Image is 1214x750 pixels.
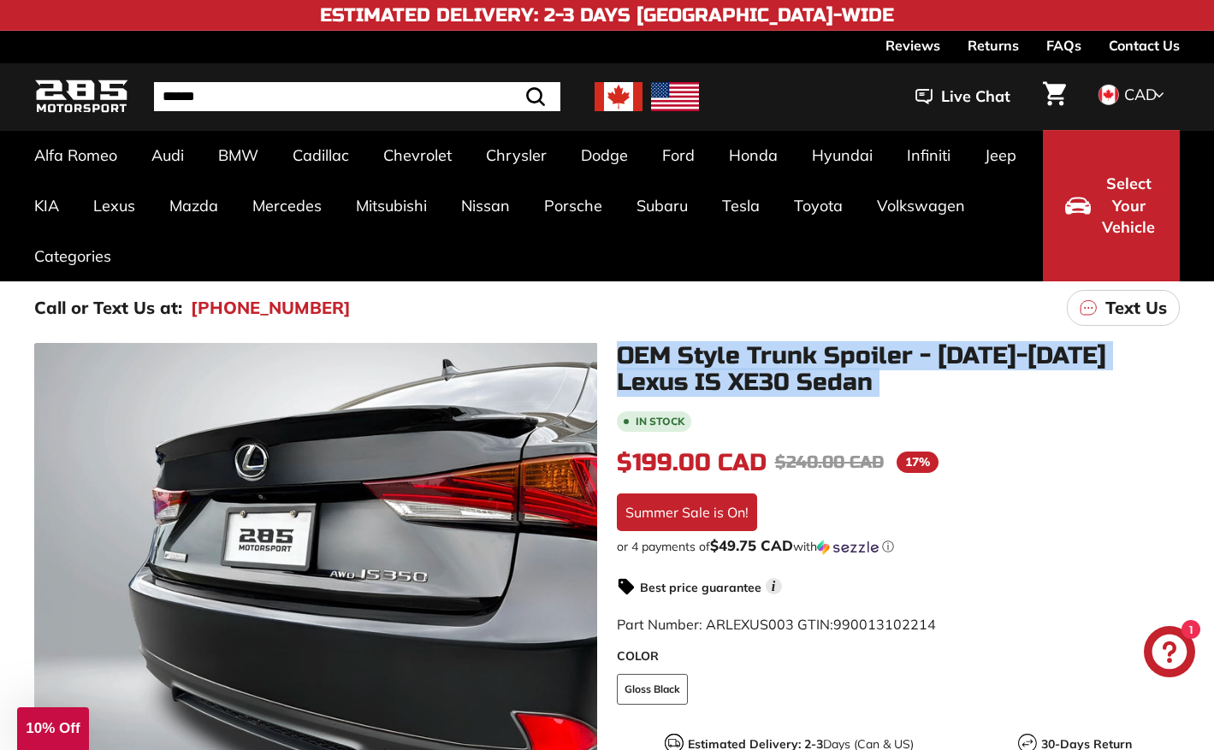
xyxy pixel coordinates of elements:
[1043,130,1180,281] button: Select Your Vehicle
[1105,295,1167,321] p: Text Us
[275,130,366,180] a: Cadillac
[817,540,879,555] img: Sezzle
[1139,626,1200,682] inbox-online-store-chat: Shopify online store chat
[17,180,76,231] a: KIA
[941,86,1010,108] span: Live Chat
[897,452,939,473] span: 17%
[617,493,757,531] div: Summer Sale is On!
[617,616,936,633] span: Part Number: ARLEXUS003 GTIN:
[893,75,1033,118] button: Live Chat
[710,536,793,554] span: $49.75 CAD
[617,538,1181,555] div: or 4 payments of with
[469,130,564,180] a: Chrysler
[152,180,235,231] a: Mazda
[890,130,968,180] a: Infiniti
[775,452,884,473] span: $240.00 CAD
[527,180,619,231] a: Porsche
[17,231,128,281] a: Categories
[1099,173,1158,239] span: Select Your Vehicle
[17,707,89,750] div: 10% Off
[366,130,469,180] a: Chevrolet
[777,180,860,231] a: Toyota
[235,180,339,231] a: Mercedes
[617,647,1181,665] label: COLOR
[34,77,128,117] img: Logo_285_Motorsport_areodynamics_components
[339,180,444,231] a: Mitsubishi
[766,578,782,594] span: i
[34,295,182,321] p: Call or Text Us at:
[1124,85,1157,104] span: CAD
[1067,290,1180,326] a: Text Us
[154,82,560,111] input: Search
[619,180,705,231] a: Subaru
[1046,31,1081,60] a: FAQs
[564,130,645,180] a: Dodge
[1109,31,1180,60] a: Contact Us
[833,616,936,633] span: 990013102214
[17,130,134,180] a: Alfa Romeo
[134,130,201,180] a: Audi
[320,5,894,26] h4: Estimated Delivery: 2-3 Days [GEOGRAPHIC_DATA]-Wide
[645,130,712,180] a: Ford
[191,295,351,321] a: [PHONE_NUMBER]
[76,180,152,231] a: Lexus
[885,31,940,60] a: Reviews
[968,130,1033,180] a: Jeep
[705,180,777,231] a: Tesla
[640,580,761,595] strong: Best price guarantee
[712,130,795,180] a: Honda
[201,130,275,180] a: BMW
[444,180,527,231] a: Nissan
[636,416,684,427] b: In stock
[617,448,767,477] span: $199.00 CAD
[860,180,982,231] a: Volkswagen
[617,343,1181,396] h1: OEM Style Trunk Spoiler - [DATE]-[DATE] Lexus IS XE30 Sedan
[795,130,890,180] a: Hyundai
[968,31,1019,60] a: Returns
[617,538,1181,555] div: or 4 payments of$49.75 CADwithSezzle Click to learn more about Sezzle
[1033,68,1076,126] a: Cart
[26,720,80,736] span: 10% Off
